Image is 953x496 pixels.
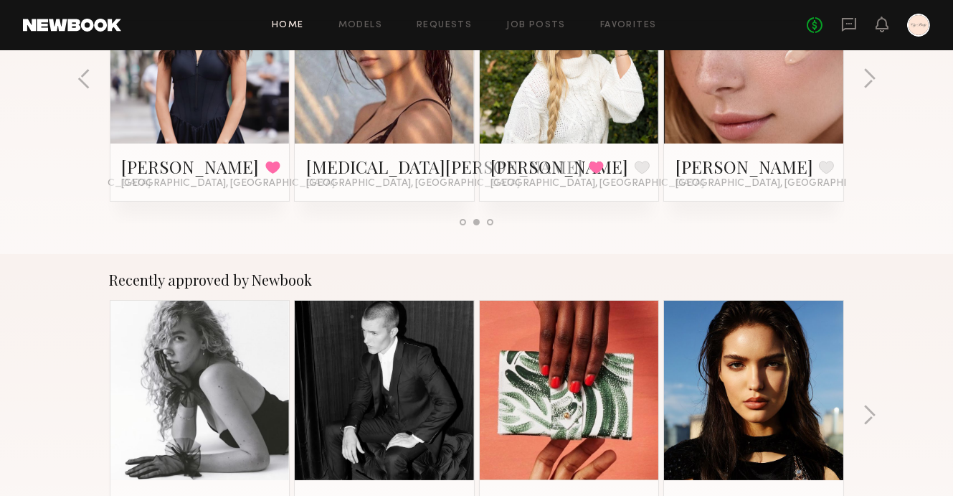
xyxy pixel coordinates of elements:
span: [GEOGRAPHIC_DATA], [GEOGRAPHIC_DATA] [122,178,336,189]
a: Home [272,21,304,30]
span: [GEOGRAPHIC_DATA], [GEOGRAPHIC_DATA] [491,178,705,189]
span: [GEOGRAPHIC_DATA], [GEOGRAPHIC_DATA] [675,178,889,189]
a: [MEDICAL_DATA][PERSON_NAME] [306,155,583,178]
a: Favorites [600,21,657,30]
a: [PERSON_NAME] [122,155,260,178]
a: Models [338,21,382,30]
a: Requests [417,21,472,30]
a: [PERSON_NAME] [675,155,813,178]
a: [PERSON_NAME] [491,155,629,178]
a: Job Posts [506,21,566,30]
div: Recently approved by Newbook [110,271,844,289]
span: [GEOGRAPHIC_DATA], [GEOGRAPHIC_DATA] [306,178,520,189]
